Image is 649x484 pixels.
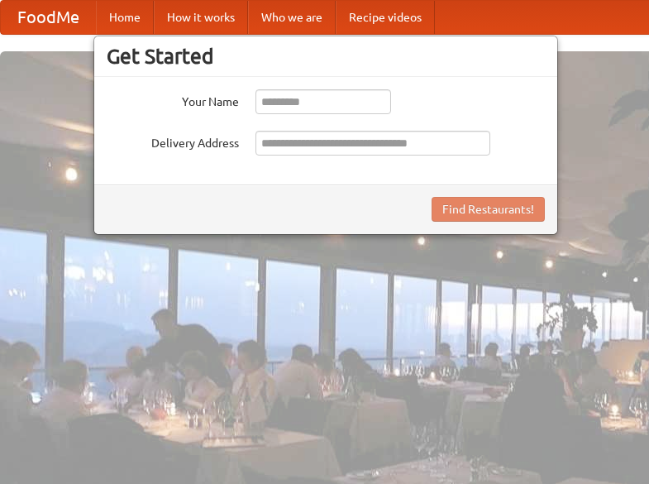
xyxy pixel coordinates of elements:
[248,1,336,34] a: Who we are
[107,131,239,151] label: Delivery Address
[107,89,239,110] label: Your Name
[432,197,545,222] button: Find Restaurants!
[1,1,96,34] a: FoodMe
[336,1,435,34] a: Recipe videos
[154,1,248,34] a: How it works
[107,44,545,69] h3: Get Started
[96,1,154,34] a: Home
